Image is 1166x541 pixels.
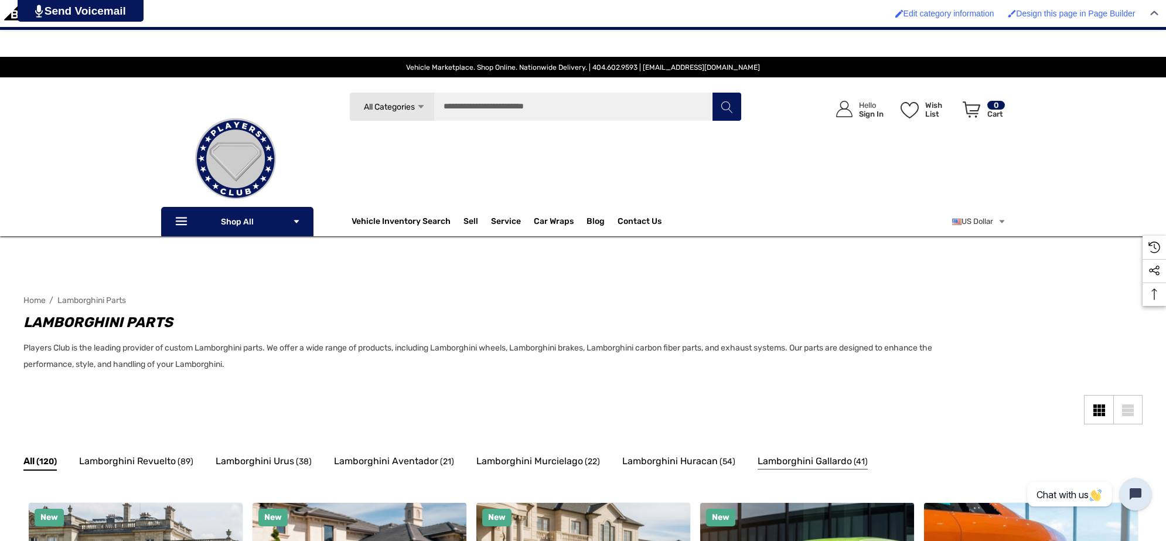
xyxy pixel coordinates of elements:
[406,63,760,72] span: Vehicle Marketplace. Shop Online. Nationwide Delivery. | 404.602.9593 | [EMAIL_ADDRESS][DOMAIN_NAME]
[349,92,434,121] a: All Categories Icon Arrow Down Icon Arrow Up
[57,295,126,305] a: Lamborghini Parts
[836,101,853,117] svg: Icon User Account
[79,454,176,469] span: Lamborghini Revuelto
[216,454,312,472] a: Button Go To Sub Category Lamborghini Urus
[417,103,425,111] svg: Icon Arrow Down
[618,216,662,229] a: Contact Us
[463,216,478,229] span: Sell
[758,454,852,469] span: Lamborghini Gallardo
[216,454,294,469] span: Lamborghini Urus
[1016,9,1135,18] span: Design this page in Page Builder
[1113,395,1143,424] a: List View
[712,512,729,522] span: New
[440,454,454,469] span: (21)
[1002,3,1141,24] a: Enabled brush for page builder edit. Design this page in Page Builder
[987,101,1005,110] p: 0
[889,3,1000,24] a: Enabled brush for category edit Edit category information
[859,101,884,110] p: Hello
[952,210,1006,233] a: USD
[534,210,587,233] a: Car Wraps
[36,454,57,469] span: (120)
[364,102,415,112] span: All Categories
[177,100,294,217] img: Players Club | Cars For Sale
[585,454,600,469] span: (22)
[476,454,600,472] a: Button Go To Sub Category Lamborghini Murcielago
[174,215,192,229] svg: Icon Line
[40,512,58,522] span: New
[963,101,980,118] svg: Review Your Cart
[334,454,454,472] a: Button Go To Sub Category Lamborghini Aventador
[758,454,868,472] a: Button Go To Sub Category Lamborghini Gallardo
[1148,265,1160,277] svg: Social Media
[823,89,889,130] a: Sign in
[23,340,949,373] p: Players Club is the leading provider of custom Lamborghini parts. We offer a wide range of produc...
[1008,9,1016,18] img: Enabled brush for page builder edit.
[1143,288,1166,300] svg: Top
[463,210,491,233] a: Sell
[491,216,521,229] a: Service
[925,101,956,118] p: Wish List
[35,5,43,18] img: PjwhLS0gR2VuZXJhdG9yOiBHcmF2aXQuaW8gLS0+PHN2ZyB4bWxucz0iaHR0cDovL3d3dy53My5vcmcvMjAwMC9zdmciIHhtb...
[957,89,1006,135] a: Cart with 0 items
[476,454,583,469] span: Lamborghini Murcielago
[23,290,1143,311] nav: Breadcrumb
[534,216,574,229] span: Car Wraps
[854,454,868,469] span: (41)
[712,92,741,121] button: Search
[895,9,904,18] img: Enabled brush for category edit
[23,295,46,305] a: Home
[292,217,301,226] svg: Icon Arrow Down
[23,312,949,333] h1: Lamborghini Parts
[334,454,438,469] span: Lamborghini Aventador
[622,454,735,472] a: Button Go To Sub Category Lamborghini Huracan
[352,216,451,229] a: Vehicle Inventory Search
[720,454,735,469] span: (54)
[1148,241,1160,253] svg: Recently Viewed
[587,216,605,229] a: Blog
[1150,11,1158,16] img: Close Admin Bar
[79,454,193,472] a: Button Go To Sub Category Lamborghini Revuelto
[1084,395,1113,424] a: Grid View
[987,110,1005,118] p: Cart
[161,207,313,236] p: Shop All
[264,512,282,522] span: New
[296,454,312,469] span: (38)
[895,89,957,130] a: Wish List Wish List
[859,110,884,118] p: Sign In
[178,454,193,469] span: (89)
[23,454,35,469] span: All
[488,512,506,522] span: New
[901,102,919,118] svg: Wish List
[904,9,994,18] span: Edit category information
[622,454,718,469] span: Lamborghini Huracan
